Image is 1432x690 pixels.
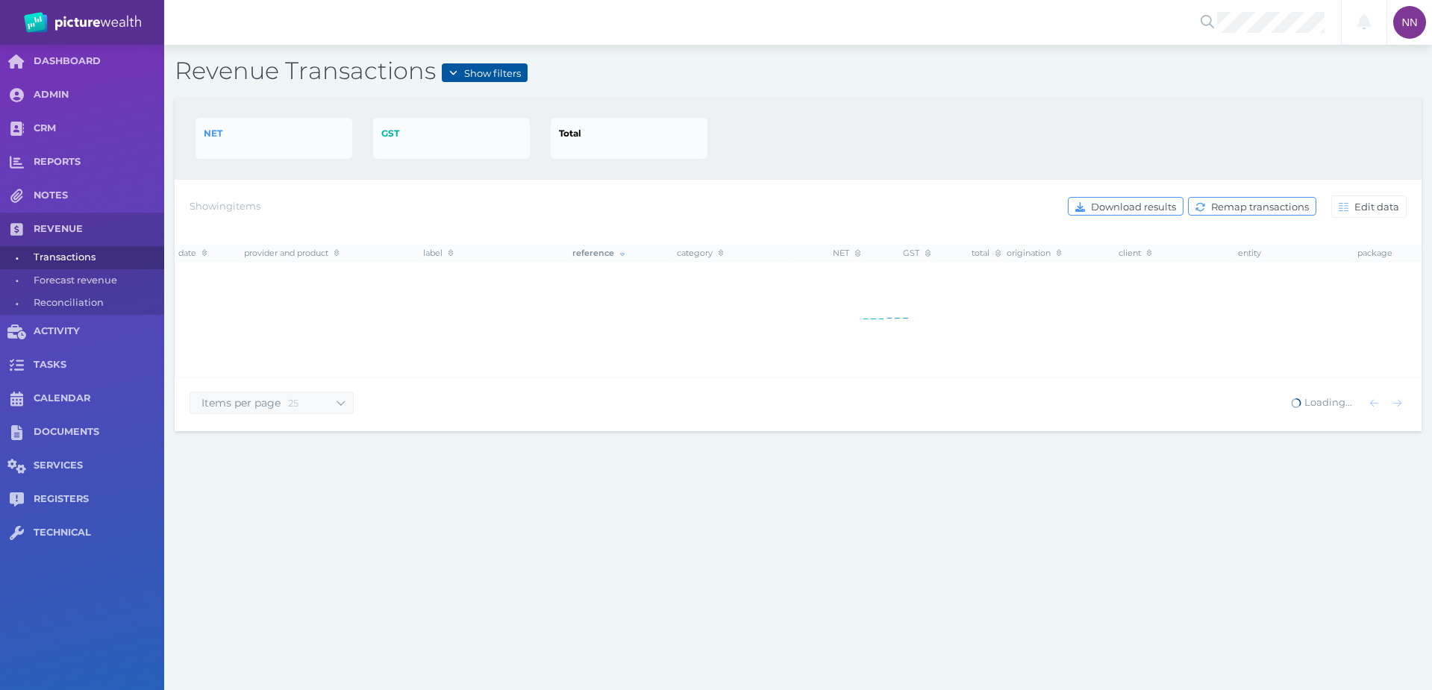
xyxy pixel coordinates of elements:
span: SERVICES [34,460,164,472]
span: NET [833,248,860,258]
span: TASKS [34,359,164,371]
span: REPORTS [34,156,164,169]
span: Show filters [460,67,527,79]
span: label [423,248,454,258]
span: Download results [1088,201,1183,213]
span: Loading... [1290,396,1352,408]
span: Showing items [190,200,260,212]
span: Edit data [1351,201,1406,213]
span: DASHBOARD [34,55,164,68]
span: Transactions [34,246,159,269]
span: CALENDAR [34,392,164,405]
span: reference [572,248,625,258]
span: date [178,248,207,258]
span: provider and product [244,248,340,258]
span: Items per page [190,396,288,410]
span: NET [204,128,222,139]
span: NOTES [34,189,164,202]
span: Remap transactions [1208,201,1316,213]
span: Reconciliation [34,292,159,315]
span: GST [903,248,931,258]
span: category [677,248,724,258]
span: ACTIVITY [34,325,164,338]
button: Show next page [1388,394,1407,413]
span: Forecast revenue [34,269,159,292]
span: REGISTERS [34,493,164,506]
button: Remap transactions [1188,197,1316,216]
img: PW [24,12,141,33]
div: Noah Nelson [1393,6,1426,39]
span: REVENUE [34,223,164,236]
span: ADMIN [34,89,164,101]
span: Total [559,128,581,139]
button: Download results [1068,197,1184,216]
th: entity [1235,245,1354,261]
button: Show filters [442,63,528,82]
span: CRM [34,122,164,135]
span: total [972,248,1001,258]
span: GST [381,128,399,139]
h2: Revenue Transactions [175,55,1422,87]
button: Show previous page [1365,394,1383,413]
span: client [1119,248,1152,258]
span: NN [1401,16,1417,28]
button: Edit data [1331,195,1407,218]
span: TECHNICAL [34,527,164,539]
span: DOCUMENTS [34,426,164,439]
span: origination [1007,248,1062,258]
